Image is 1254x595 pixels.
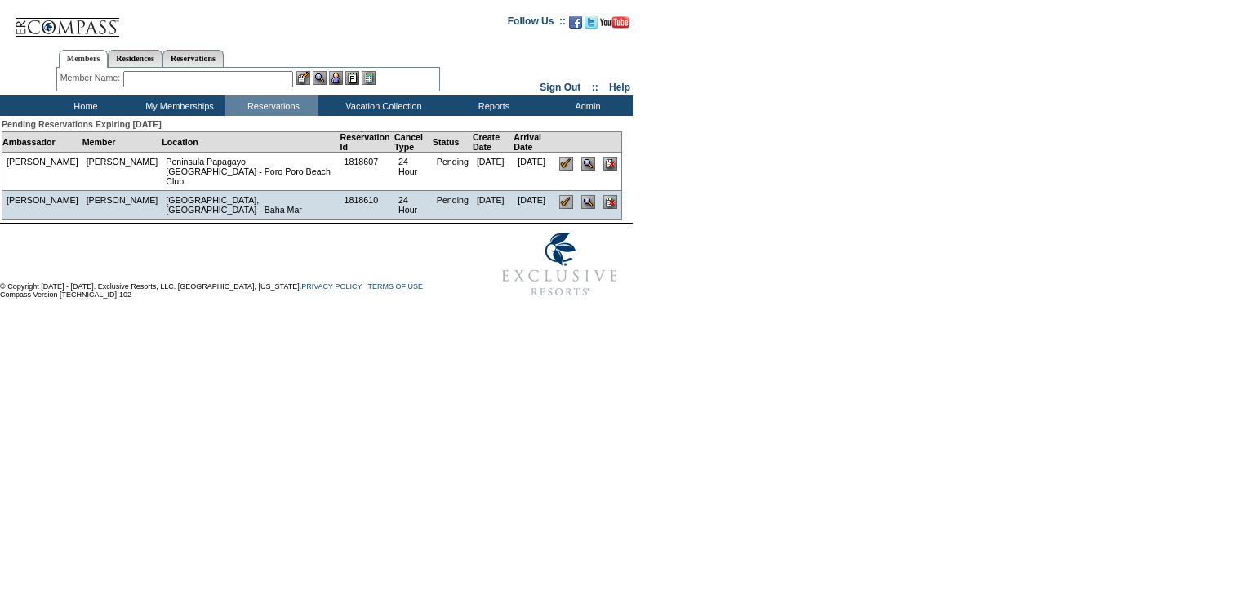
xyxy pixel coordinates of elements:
a: Reservations [162,50,224,67]
td: [DATE] [473,191,514,220]
td: Arrival Date [514,132,555,153]
img: Follow us on Twitter [585,16,598,29]
a: Follow us on Twitter [585,20,598,30]
a: Help [609,82,630,93]
img: b_edit.gif [296,71,310,85]
img: Reservations [345,71,359,85]
input: Cancel [603,157,617,171]
img: b_calculator.gif [362,71,376,85]
td: Ambassador [2,132,82,153]
input: Confirm [559,157,573,171]
td: [PERSON_NAME] [82,191,162,220]
td: Admin [539,95,633,116]
td: My Memberships [131,95,225,116]
td: Member [82,132,162,153]
td: 1818607 [340,153,394,191]
span: Pending Reservations Expiring [DATE] [2,119,162,129]
td: Home [37,95,131,116]
td: Reservation Id [340,132,394,153]
input: View [581,195,595,209]
td: [PERSON_NAME] [2,153,82,191]
td: 24 Hour [394,191,433,220]
td: 1818610 [340,191,394,220]
span: :: [592,82,598,93]
img: Subscribe to our YouTube Channel [600,16,629,29]
a: Residences [108,50,162,67]
td: [DATE] [473,153,514,191]
td: 24 Hour [394,153,433,191]
img: Compass Home [14,4,120,38]
img: Exclusive Resorts [487,224,633,305]
input: Confirm [559,195,573,209]
td: Cancel Type [394,132,433,153]
td: Create Date [473,132,514,153]
td: [DATE] [514,153,555,191]
td: [PERSON_NAME] [2,191,82,220]
input: View [581,157,595,171]
img: Become our fan on Facebook [569,16,582,29]
input: Cancel [603,195,617,209]
a: Sign Out [540,82,580,93]
td: [PERSON_NAME] [82,153,162,191]
a: PRIVACY POLICY [301,282,362,291]
div: Member Name: [60,71,123,85]
td: Location [162,132,340,153]
a: Become our fan on Facebook [569,20,582,30]
td: Pending [433,191,473,220]
td: Pending [433,153,473,191]
td: [GEOGRAPHIC_DATA], [GEOGRAPHIC_DATA] - Baha Mar [162,191,340,220]
td: Vacation Collection [318,95,445,116]
td: [DATE] [514,191,555,220]
a: TERMS OF USE [368,282,424,291]
img: View [313,71,327,85]
td: Status [433,132,473,153]
a: Subscribe to our YouTube Channel [600,20,629,30]
a: Members [59,50,109,68]
td: Follow Us :: [508,14,566,33]
img: Impersonate [329,71,343,85]
td: Reports [445,95,539,116]
td: Reservations [225,95,318,116]
td: Peninsula Papagayo, [GEOGRAPHIC_DATA] - Poro Poro Beach Club [162,153,340,191]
